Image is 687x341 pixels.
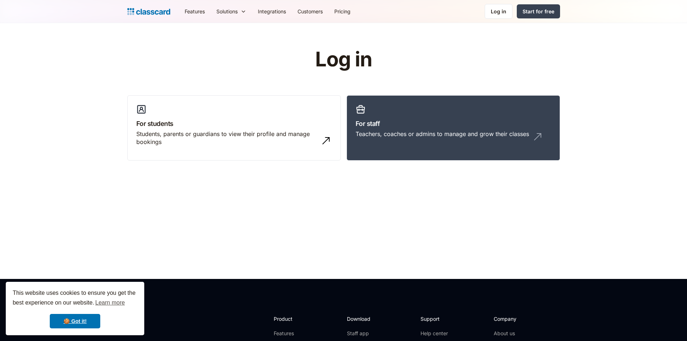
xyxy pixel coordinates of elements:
[274,330,312,337] a: Features
[94,297,126,308] a: learn more about cookies
[6,282,144,335] div: cookieconsent
[50,314,100,328] a: dismiss cookie message
[491,8,506,15] div: Log in
[13,289,137,308] span: This website uses cookies to ensure you get the best experience on our website.
[420,315,450,323] h2: Support
[229,48,458,71] h1: Log in
[523,8,554,15] div: Start for free
[136,130,317,146] div: Students, parents or guardians to view their profile and manage bookings
[127,95,341,161] a: For studentsStudents, parents or guardians to view their profile and manage bookings
[329,3,356,19] a: Pricing
[347,315,376,323] h2: Download
[274,315,312,323] h2: Product
[179,3,211,19] a: Features
[252,3,292,19] a: Integrations
[494,330,542,337] a: About us
[356,119,551,128] h3: For staff
[420,330,450,337] a: Help center
[347,330,376,337] a: Staff app
[216,8,238,15] div: Solutions
[136,119,332,128] h3: For students
[356,130,529,138] div: Teachers, coaches or admins to manage and grow their classes
[494,315,542,323] h2: Company
[485,4,512,19] a: Log in
[347,95,560,161] a: For staffTeachers, coaches or admins to manage and grow their classes
[211,3,252,19] div: Solutions
[127,6,170,17] a: home
[292,3,329,19] a: Customers
[517,4,560,18] a: Start for free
